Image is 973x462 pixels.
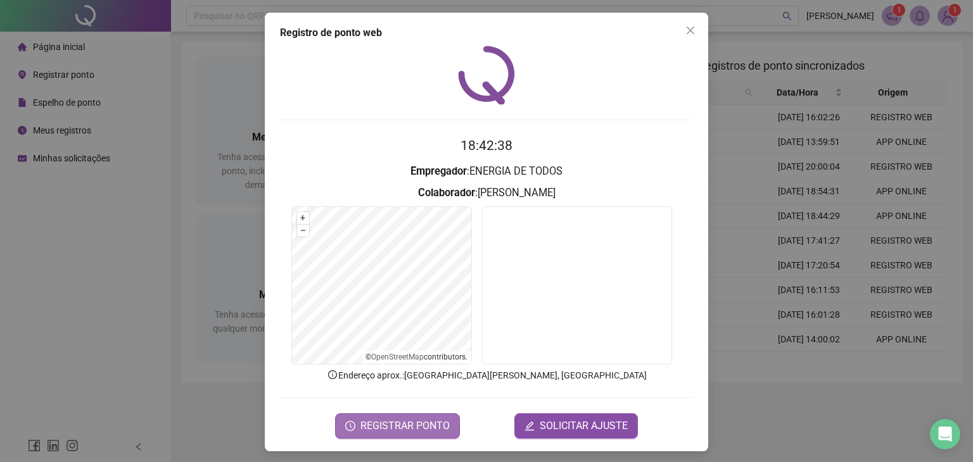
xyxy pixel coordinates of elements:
img: QRPoint [458,46,515,104]
a: OpenStreetMap [371,353,424,361]
div: Open Intercom Messenger [930,419,960,449]
span: info-circle [327,369,338,380]
strong: Empregador [410,165,467,177]
span: edit [525,421,535,431]
div: Registro de ponto web [280,25,693,41]
p: Endereço aprox. : [GEOGRAPHIC_DATA][PERSON_NAME], [GEOGRAPHIC_DATA] [280,368,693,382]
span: clock-circle [345,421,355,431]
h3: : [PERSON_NAME] [280,185,693,201]
button: editSOLICITAR AJUSTE [514,413,638,439]
button: Close [680,20,701,41]
button: – [297,225,309,237]
time: 18:42:38 [461,138,512,153]
span: close [685,25,696,35]
button: REGISTRAR PONTO [335,413,460,439]
h3: : ENERGIA DE TODOS [280,163,693,180]
span: REGISTRAR PONTO [360,418,450,434]
li: © contributors. [366,353,467,361]
strong: Colaborador [418,187,475,199]
button: + [297,212,309,224]
span: SOLICITAR AJUSTE [540,418,628,434]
